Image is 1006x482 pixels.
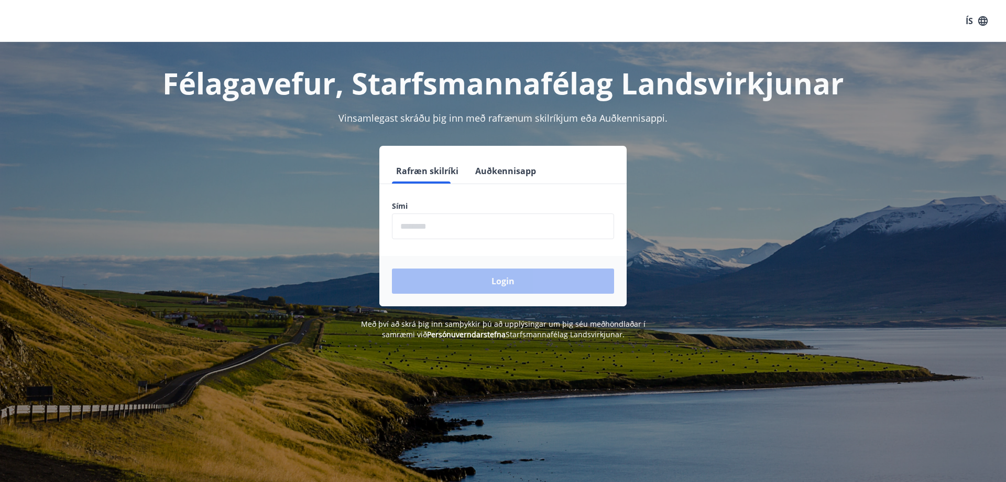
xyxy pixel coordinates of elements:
button: Auðkennisapp [471,158,540,184]
label: Sími [392,201,614,211]
button: Rafræn skilríki [392,158,463,184]
span: Vinsamlegast skráðu þig inn með rafrænum skilríkjum eða Auðkennisappi. [338,112,668,124]
button: ÍS [960,12,993,30]
h1: Félagavefur, Starfsmannafélag Landsvirkjunar [138,63,868,103]
span: Með því að skrá þig inn samþykkir þú að upplýsingar um þig séu meðhöndlaðar í samræmi við Starfsm... [361,319,646,339]
a: Persónuverndarstefna [427,329,506,339]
